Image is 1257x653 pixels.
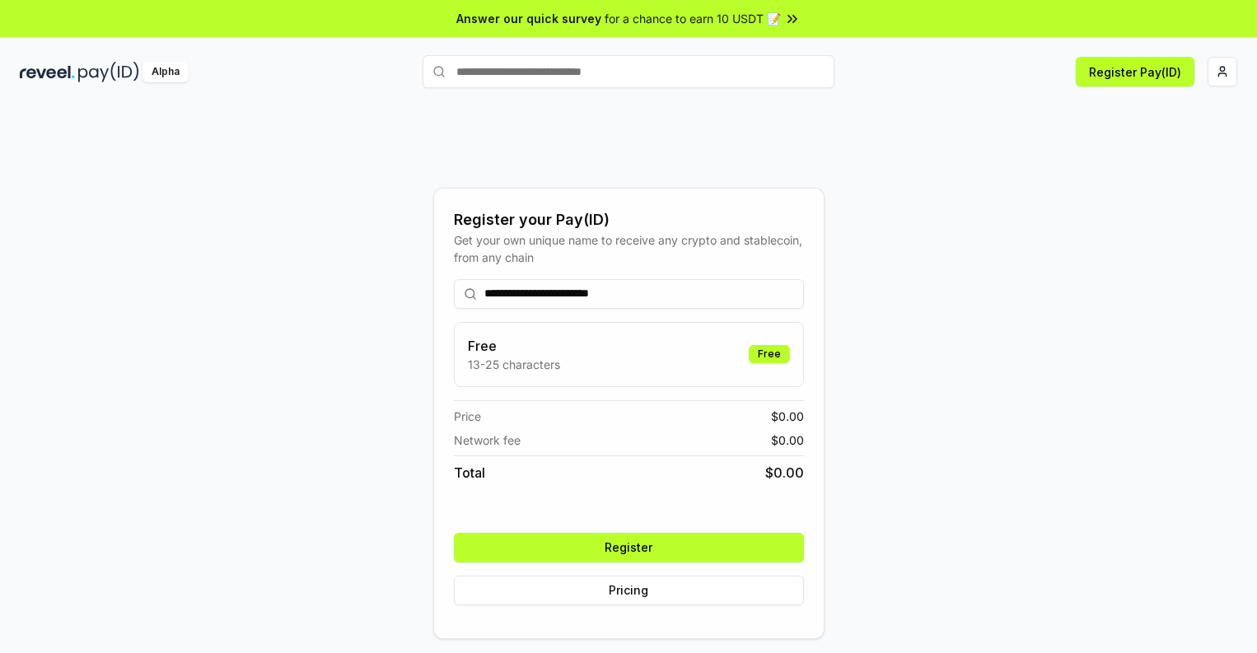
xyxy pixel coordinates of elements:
[143,62,189,82] div: Alpha
[771,408,804,425] span: $ 0.00
[454,231,804,266] div: Get your own unique name to receive any crypto and stablecoin, from any chain
[454,533,804,562] button: Register
[1076,57,1194,86] button: Register Pay(ID)
[20,62,75,82] img: reveel_dark
[468,336,560,356] h3: Free
[468,356,560,373] p: 13-25 characters
[749,345,790,363] div: Free
[454,408,481,425] span: Price
[771,431,804,449] span: $ 0.00
[454,431,521,449] span: Network fee
[605,10,781,27] span: for a chance to earn 10 USDT 📝
[456,10,601,27] span: Answer our quick survey
[454,576,804,605] button: Pricing
[454,463,485,483] span: Total
[78,62,139,82] img: pay_id
[454,208,804,231] div: Register your Pay(ID)
[765,463,804,483] span: $ 0.00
